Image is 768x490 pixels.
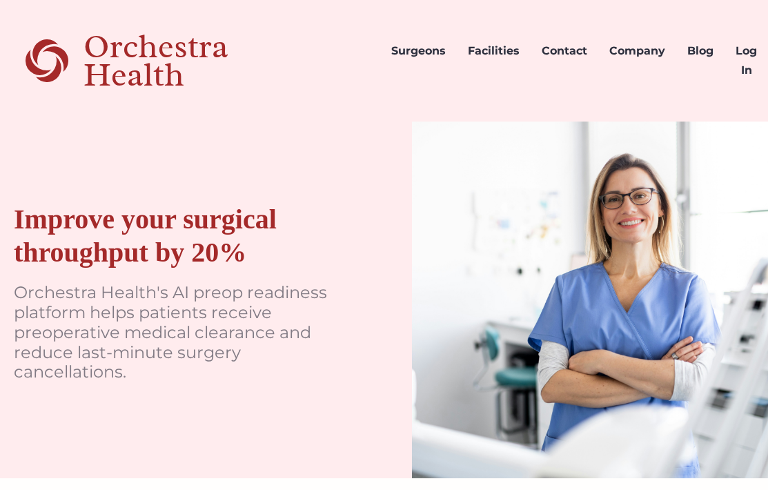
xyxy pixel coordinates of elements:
[83,32,380,89] div: Orchestra Health
[380,28,457,94] a: Surgeons
[14,283,343,382] p: Orchestra Health's AI preop readiness platform helps patients receive preoperative medical cleara...
[531,28,598,94] a: Contact
[598,28,676,94] a: Company
[14,203,343,269] div: Improve your surgical throughput by 20%
[457,28,531,94] a: Facilities
[725,28,768,94] a: Log In
[676,28,725,94] a: Blog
